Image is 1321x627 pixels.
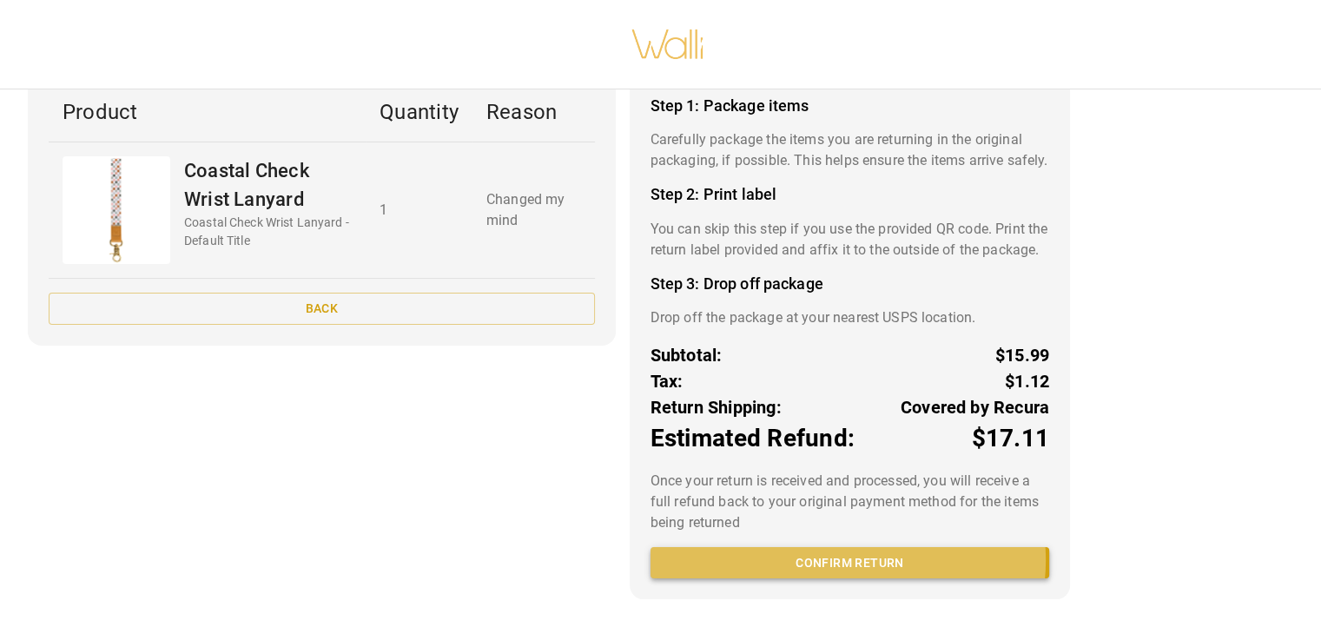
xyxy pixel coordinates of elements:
[651,274,1049,294] h4: Step 3: Drop off package
[651,368,684,394] p: Tax:
[901,394,1049,420] p: Covered by Recura
[651,471,1049,533] p: Once your return is received and processed, you will receive a full refund back to your original ...
[184,214,352,250] p: Coastal Check Wrist Lanyard - Default Title
[1005,368,1049,394] p: $1.12
[184,156,352,214] p: Coastal Check Wrist Lanyard
[486,189,581,231] p: Changed my mind
[995,342,1049,368] p: $15.99
[651,307,1049,328] p: Drop off the package at your nearest USPS location.
[486,96,581,128] p: Reason
[651,96,1049,115] h4: Step 1: Package items
[651,129,1049,171] p: Carefully package the items you are returning in the original packaging, if possible. This helps ...
[63,96,352,128] p: Product
[971,420,1049,457] p: $17.11
[651,342,723,368] p: Subtotal:
[651,394,782,420] p: Return Shipping:
[380,96,459,128] p: Quantity
[651,185,1049,204] h4: Step 2: Print label
[380,200,459,221] p: 1
[631,7,705,82] img: walli-inc.myshopify.com
[651,219,1049,261] p: You can skip this step if you use the provided QR code. Print the return label provided and affix...
[651,420,855,457] p: Estimated Refund:
[651,547,1049,579] button: Confirm return
[49,293,595,325] button: Back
